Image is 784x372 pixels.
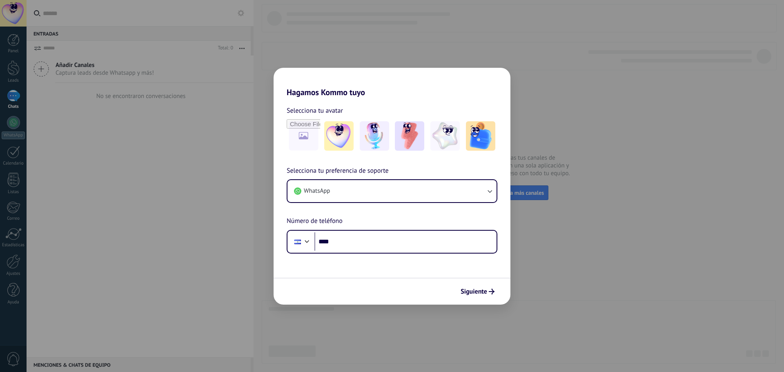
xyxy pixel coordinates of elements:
[461,289,487,294] span: Siguiente
[430,121,460,151] img: -4.jpeg
[457,285,498,298] button: Siguiente
[466,121,495,151] img: -5.jpeg
[324,121,354,151] img: -1.jpeg
[287,105,343,116] span: Selecciona tu avatar
[287,180,497,202] button: WhatsApp
[395,121,424,151] img: -3.jpeg
[274,68,510,97] h2: Hagamos Kommo tuyo
[360,121,389,151] img: -2.jpeg
[287,166,389,176] span: Selecciona tu preferencia de soporte
[290,233,305,250] div: El Salvador: + 503
[304,187,330,195] span: WhatsApp
[287,216,343,227] span: Número de teléfono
